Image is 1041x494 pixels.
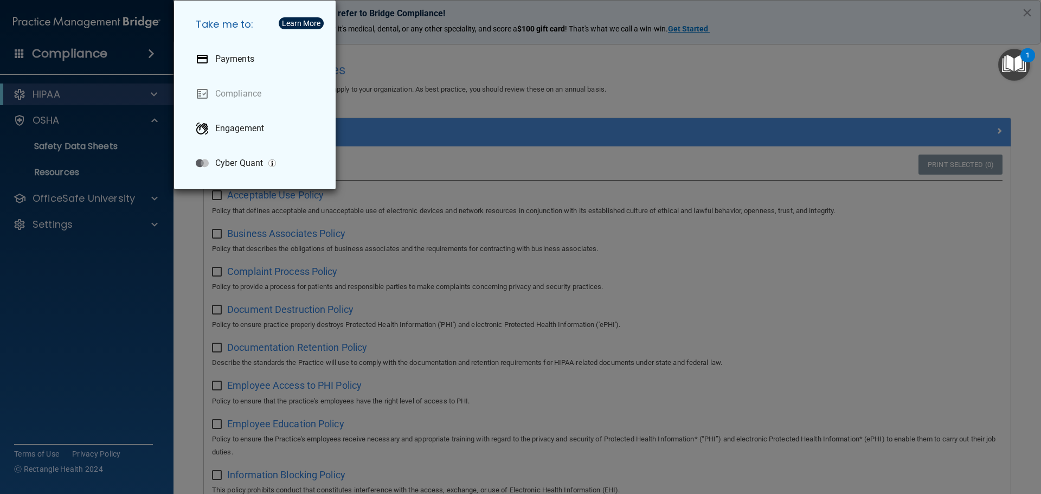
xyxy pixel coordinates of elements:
div: Learn More [282,20,320,27]
a: Payments [187,44,327,74]
a: Engagement [187,113,327,144]
h5: Take me to: [187,9,327,40]
iframe: Drift Widget Chat Controller [987,419,1028,460]
p: Engagement [215,123,264,134]
button: Learn More [279,17,324,29]
p: Cyber Quant [215,158,263,169]
a: Cyber Quant [187,148,327,178]
p: Payments [215,54,254,65]
div: 1 [1026,55,1030,69]
button: Open Resource Center, 1 new notification [998,49,1030,81]
a: Compliance [187,79,327,109]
